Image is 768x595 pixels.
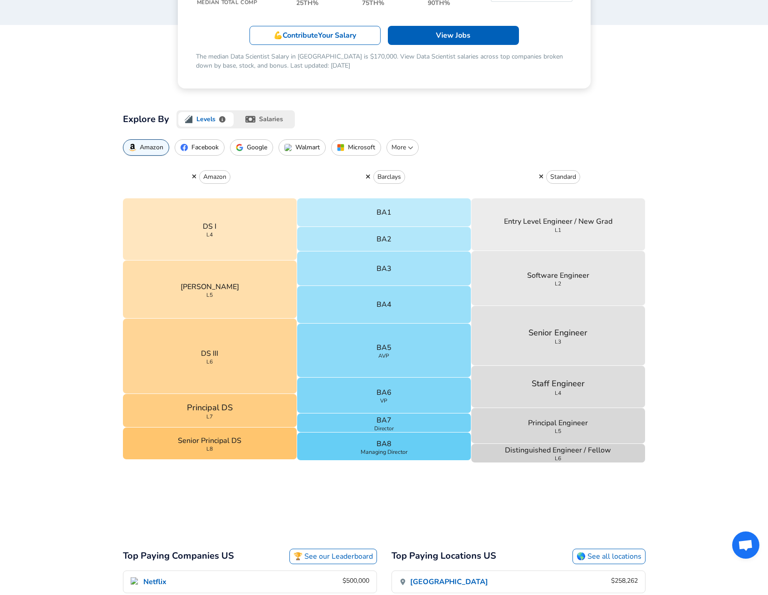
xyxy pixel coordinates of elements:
button: BA4 [297,286,471,324]
p: BA2 [377,234,391,245]
span: L5 [555,428,561,434]
img: AmazonIcon [129,144,136,151]
p: BA8 [377,438,391,449]
p: Microsoft [348,144,375,151]
button: Distinguished Engineer / FellowL6 [471,444,646,463]
h2: Top Paying Locations US [391,549,496,564]
img: FacebookIcon [181,144,188,151]
span: Your Salary [318,30,356,40]
button: [PERSON_NAME]L5 [123,261,297,319]
p: Senior Principal DS [178,435,241,446]
button: DS IL4 [123,198,297,261]
button: BA6VP [297,378,471,413]
div: $500,000 [342,576,369,587]
button: BA3 [297,251,471,286]
span: L6 [555,456,561,461]
button: BA2 [297,227,471,251]
p: BA5 [377,342,391,353]
p: More [391,143,415,152]
img: Netflix Icon [131,577,140,586]
div: Open chat [732,531,759,559]
p: BA6 [377,387,391,398]
p: BA1 [377,207,391,218]
span: Managing Director [361,449,407,455]
span: L3 [555,339,561,344]
button: BA8Managing Director [297,433,471,461]
button: levels.fyi logoLevels [176,110,236,128]
p: Principal DS [187,402,233,414]
span: AVP [378,353,389,359]
span: L4 [555,390,561,396]
a: [GEOGRAPHIC_DATA]$258,262 [392,571,645,593]
button: More [386,139,419,156]
img: WalmartIcon [284,144,292,151]
p: Netflix [143,576,166,587]
span: L2 [555,281,561,286]
h2: Explore By [123,112,169,127]
button: Entry Level Engineer / New GradL1 [471,198,646,251]
button: Senior Principal DSL8 [123,428,297,460]
span: L8 [206,446,213,452]
p: [PERSON_NAME] [181,281,239,292]
button: BA5AVP [297,324,471,378]
button: Google [230,139,273,156]
img: GoogleIcon [236,144,243,151]
p: Walmart [295,144,320,151]
p: Principal Engineer [528,418,588,428]
button: Facebook [175,139,225,156]
img: MicrosoftIcon [337,144,344,151]
p: BA4 [377,299,391,310]
a: 🌎 See all locations [572,549,646,564]
h2: Top Paying Companies US [123,549,234,564]
p: 💪 Contribute [274,30,356,41]
span: L5 [206,292,213,298]
button: Principal DSL7 [123,394,297,428]
p: Staff Engineer [532,378,585,390]
p: The median Data Scientist Salary in [GEOGRAPHIC_DATA] is $170,000. View Data Scientist salaries a... [196,52,572,70]
span: L4 [206,232,213,237]
span: L1 [555,227,561,233]
button: Software EngineerL2 [471,251,646,306]
p: DS I [203,221,216,232]
button: DS IIIL6 [123,319,297,394]
span: L6 [206,359,213,364]
p: Software Engineer [527,270,589,281]
p: Amazon [203,172,226,182]
button: BA1 [297,198,471,227]
p: DS III [201,348,218,359]
p: Senior Engineer [528,327,587,339]
a: 💪ContributeYour Salary [249,26,381,45]
p: BA3 [377,263,391,274]
button: Barclays [373,170,405,184]
div: $258,262 [611,576,638,587]
span: VP [380,398,387,403]
button: Principal EngineerL5 [471,408,646,444]
button: Microsoft [331,139,381,156]
p: Facebook [191,144,219,151]
p: View Jobs [436,30,470,41]
button: Amazon [199,170,230,184]
p: Distinguished Engineer / Fellow [505,445,611,456]
p: Entry Level Engineer / New Grad [504,216,612,227]
a: Netflix IconNetflix$500,000 [123,571,377,593]
p: Standard [550,172,576,182]
button: Walmart [279,139,326,156]
button: salaries [235,110,295,128]
p: BA7 [377,415,391,426]
button: Staff EngineerL4 [471,366,646,408]
p: [GEOGRAPHIC_DATA] [410,576,488,587]
button: Standard [546,170,580,184]
p: Barclays [377,172,401,182]
span: Director [374,426,394,431]
a: 🏆 See our Leaderboard [289,549,377,564]
p: Google [247,144,267,151]
span: L7 [206,414,213,419]
a: View Jobs [388,26,519,45]
img: levels.fyi logo [185,115,193,123]
button: BA7Director [297,413,471,433]
button: Senior EngineerL3 [471,306,646,366]
button: Amazon [123,139,169,156]
p: Amazon [140,144,163,151]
